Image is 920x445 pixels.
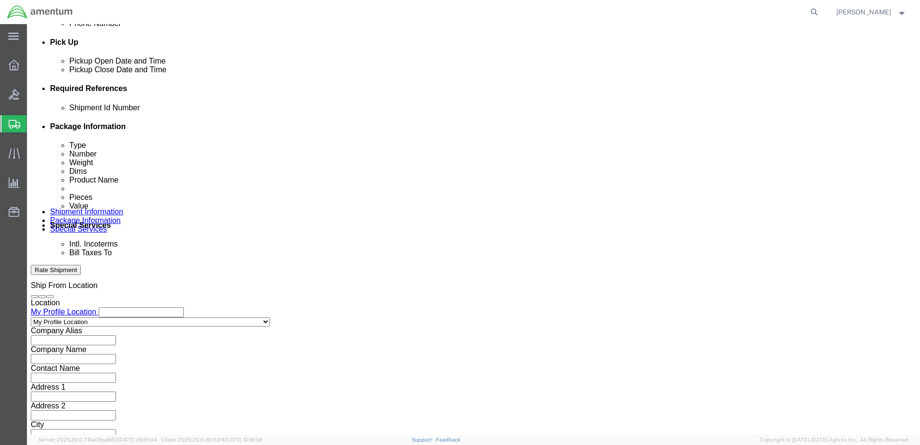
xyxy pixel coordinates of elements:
[412,437,436,443] a: Support
[836,6,907,18] button: [PERSON_NAME]
[836,7,891,17] span: Scott Meyers
[118,437,157,443] span: [DATE] 09:51:04
[436,437,460,443] a: Feedback
[27,24,920,435] iframe: FS Legacy Container
[225,437,262,443] span: [DATE] 10:16:38
[7,5,73,19] img: logo
[161,437,262,443] span: Client: 2025.20.0-8b113f4
[760,436,908,444] span: Copyright © [DATE]-[DATE] Agistix Inc., All Rights Reserved
[38,437,157,443] span: Server: 2025.20.0-710e05ee653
